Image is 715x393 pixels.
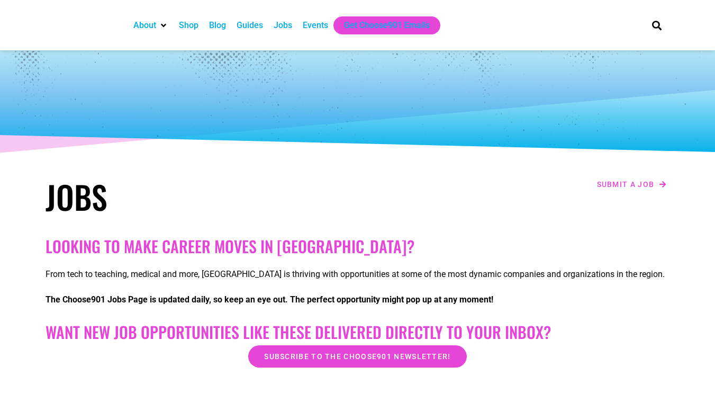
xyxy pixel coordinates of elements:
[46,323,670,342] h2: Want New Job Opportunities like these Delivered Directly to your Inbox?
[128,16,634,34] nav: Main nav
[128,16,174,34] div: About
[46,237,670,256] h2: Looking to make career moves in [GEOGRAPHIC_DATA]?
[344,19,430,32] a: Get Choose901 Emails
[179,19,198,32] a: Shop
[303,19,328,32] a: Events
[209,19,226,32] a: Blog
[133,19,156,32] a: About
[237,19,263,32] a: Guides
[46,294,493,305] strong: The Choose901 Jobs Page is updated daily, so keep an eye out. The perfect opportunity might pop u...
[648,16,665,34] div: Search
[274,19,292,32] a: Jobs
[248,345,466,368] a: Subscribe to the Choose901 newsletter!
[46,268,670,281] p: From tech to teaching, medical and more, [GEOGRAPHIC_DATA] is thriving with opportunities at some...
[46,177,352,216] h1: Jobs
[594,177,670,191] a: Submit a job
[597,181,655,188] span: Submit a job
[264,353,450,360] span: Subscribe to the Choose901 newsletter!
